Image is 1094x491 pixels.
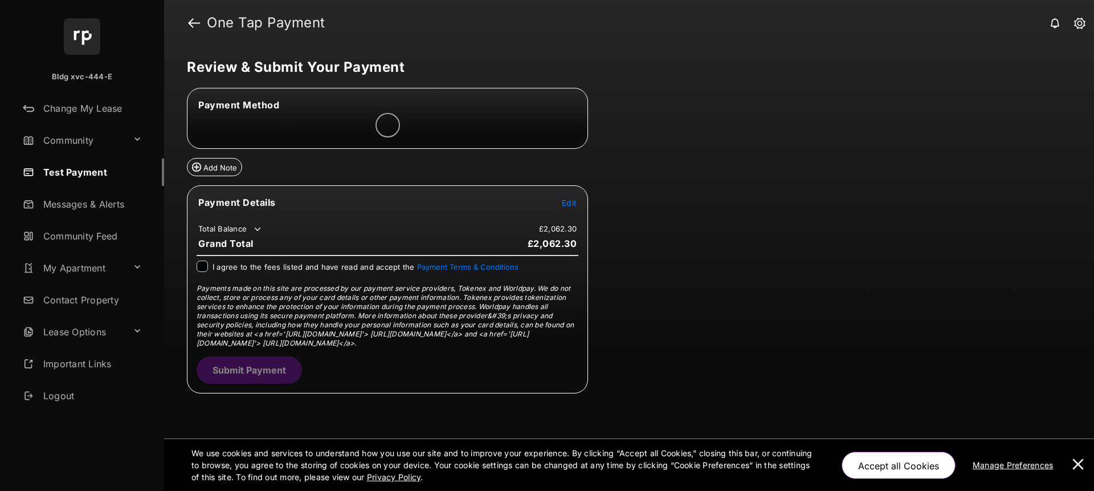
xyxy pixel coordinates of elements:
span: Edit [562,198,577,208]
span: Payments made on this site are processed by our payment service providers, Tokenex and Worldpay. ... [197,284,574,347]
a: Logout [18,382,164,409]
strong: One Tap Payment [207,16,325,30]
td: £2,062.30 [538,224,577,234]
td: Total Balance [198,224,263,235]
button: Accept all Cookies [842,452,956,479]
p: Bldg xvc-444-E [52,71,112,83]
button: Submit Payment [197,356,302,384]
a: Test Payment [18,159,164,186]
button: Edit [562,197,577,208]
u: Privacy Policy [367,472,421,482]
a: Contact Property [18,286,164,314]
p: We use cookies and services to understand how you use our site and to improve your experience. By... [191,447,818,483]
a: Change My Lease [18,95,164,122]
a: Important Links [18,350,146,378]
a: Lease Options [18,318,128,346]
span: £2,062.30 [528,238,577,249]
span: I agree to the fees listed and have read and accept the [213,262,519,271]
span: Grand Total [198,238,254,249]
span: Payment Method [198,99,279,111]
h5: Review & Submit Your Payment [187,60,1062,74]
a: My Apartment [18,254,128,282]
u: Manage Preferences [973,460,1058,470]
span: Payment Details [198,197,276,208]
a: Community Feed [18,222,164,250]
button: I agree to the fees listed and have read and accept the [417,262,519,271]
img: svg+xml;base64,PHN2ZyB4bWxucz0iaHR0cDovL3d3dy53My5vcmcvMjAwMC9zdmciIHdpZHRoPSI2NCIgaGVpZ2h0PSI2NC... [64,18,100,55]
a: Messages & Alerts [18,190,164,218]
button: Add Note [187,158,242,176]
a: Community [18,127,128,154]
